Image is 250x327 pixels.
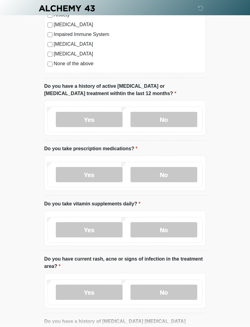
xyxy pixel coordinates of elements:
[44,83,206,98] label: Do you have a history of active [MEDICAL_DATA] or [MEDICAL_DATA] treatment withtin the last 12 mo...
[48,62,52,67] input: None of the above
[56,112,123,127] label: Yes
[130,167,197,183] label: No
[48,52,52,57] input: [MEDICAL_DATA]
[54,31,202,38] label: Impaired Immune System
[44,256,206,270] label: Do you have current rash, acne or signs of infection in the treatment area?
[54,60,202,68] label: None of the above
[54,51,202,58] label: [MEDICAL_DATA]
[130,222,197,238] label: No
[56,222,123,238] label: Yes
[38,5,95,12] img: Alchemy 43 Logo
[130,112,197,127] label: No
[44,201,141,208] label: Do you take vitamin supplements daily?
[56,167,123,183] label: Yes
[44,145,137,153] label: Do you take prescription medications?
[54,41,202,48] label: [MEDICAL_DATA]
[48,33,52,37] input: Impaired Immune System
[130,285,197,300] label: No
[48,42,52,47] input: [MEDICAL_DATA]
[56,285,123,300] label: Yes
[54,21,202,29] label: [MEDICAL_DATA]
[48,23,52,28] input: [MEDICAL_DATA]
